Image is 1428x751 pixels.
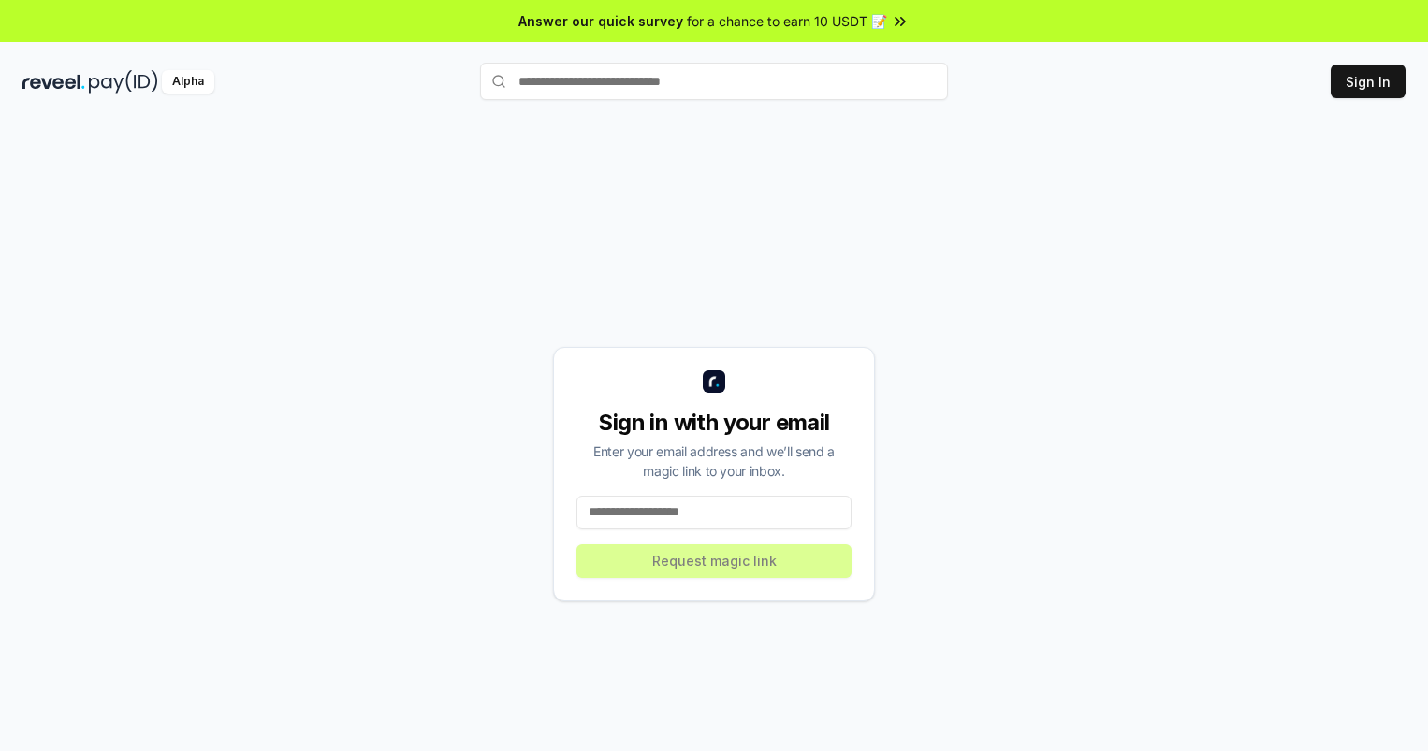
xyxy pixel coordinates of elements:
span: Answer our quick survey [518,11,683,31]
img: pay_id [89,70,158,94]
img: logo_small [703,370,725,393]
img: reveel_dark [22,70,85,94]
span: for a chance to earn 10 USDT 📝 [687,11,887,31]
div: Enter your email address and we’ll send a magic link to your inbox. [576,441,852,481]
div: Sign in with your email [576,408,852,438]
div: Alpha [162,70,214,94]
button: Sign In [1331,65,1406,98]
